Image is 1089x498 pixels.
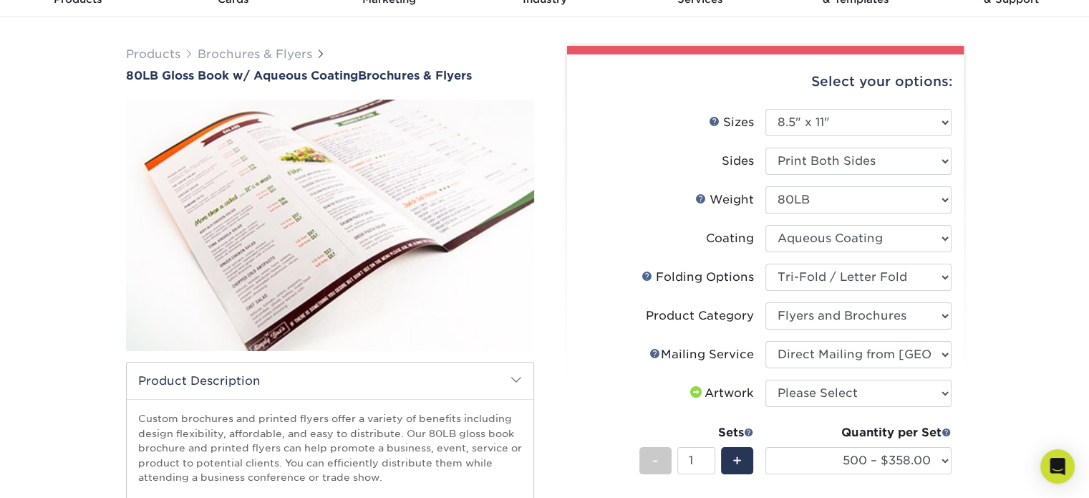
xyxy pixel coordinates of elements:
div: Open Intercom Messenger [1040,449,1075,484]
span: 80LB Gloss Book w/ Aqueous Coating [126,69,358,82]
div: Select your options: [579,54,952,109]
span: + [732,450,742,471]
img: 80LB Gloss Book<br/>w/ Aqueous Coating 01 [126,84,534,366]
div: Weight [695,191,754,209]
iframe: Google Customer Reviews [4,454,122,493]
div: Mailing Service [649,346,754,363]
div: Sides [722,153,754,170]
div: Quantity per Set [765,424,952,441]
h2: Product Description [127,363,533,399]
div: Folding Options [642,269,754,286]
a: Products [126,47,180,61]
div: Sets [639,424,754,441]
div: Artwork [687,385,754,402]
span: - [652,450,659,471]
a: 80LB Gloss Book w/ Aqueous CoatingBrochures & Flyers [126,69,534,82]
div: Product Category [646,307,754,325]
a: Brochures & Flyers [198,47,312,61]
h1: Brochures & Flyers [126,69,534,82]
div: Coating [706,230,754,247]
div: Sizes [709,114,754,131]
